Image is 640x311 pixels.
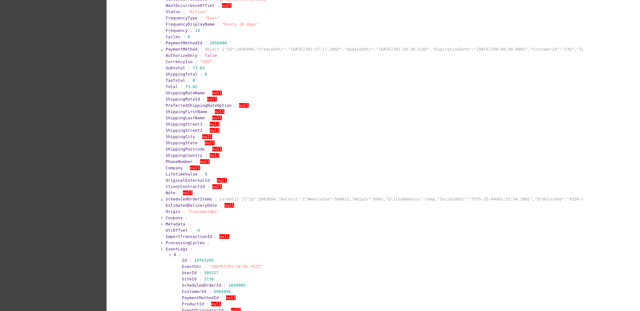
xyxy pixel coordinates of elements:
[182,283,221,288] span: ScheduledOrderId
[166,28,187,33] span: Frequency
[166,122,202,126] span: ShippingStreet1
[166,128,202,133] span: ShippingStreet2
[200,159,210,164] span: null
[210,122,219,126] span: null
[188,66,190,70] span: :
[205,128,207,133] span: :
[185,215,188,220] span: :
[222,3,232,8] span: null
[215,109,224,114] span: null
[166,78,185,83] span: TaxTotal
[195,159,197,164] span: :
[166,172,197,176] span: LifetimeValue
[202,134,212,139] span: null
[205,16,219,20] span: "Days"
[166,153,202,158] span: ShippingCountry
[166,91,205,95] span: ShippingRateName
[211,302,221,306] span: null
[234,103,237,108] span: :
[182,270,197,275] span: UserId
[200,47,202,52] span: :
[174,252,176,257] span: 0
[200,172,202,176] span: :
[166,3,215,8] span: NextOccurrenceOffset
[166,159,192,164] span: PhoneNumber
[185,165,188,170] span: :
[166,47,197,52] span: PaymentMethod
[207,147,210,151] span: :
[166,228,187,233] span: UtcOffset
[223,283,226,288] span: :
[200,53,202,58] span: :
[190,228,192,233] span: :
[166,66,185,70] span: Subtotal
[224,203,234,208] span: null
[207,97,217,101] span: null
[195,228,200,233] span: -4
[199,270,202,275] span: :
[182,289,206,294] span: CustomerId
[166,22,215,27] span: FrequencyDisplayName
[188,78,190,83] span: :
[182,295,218,300] span: PaymentMethodId
[183,9,185,14] span: :
[205,72,207,77] span: 0
[200,72,202,77] span: :
[166,134,195,139] span: ShippingCity
[212,116,222,120] span: null
[200,141,202,145] span: :
[166,116,205,120] span: ShippingLastName
[195,59,197,64] span: :
[166,240,205,245] span: ProcessingCycles
[166,209,180,214] span: Origin
[185,84,197,89] span: 73.82
[166,247,187,251] span: EventLogs
[226,295,236,300] span: null
[194,258,214,263] span: 19763265
[190,28,192,33] span: :
[188,209,220,214] span: "CustomerApi"
[166,103,232,108] span: PreferredShippingRateOption
[166,190,175,195] span: Note
[192,78,195,83] span: 0
[183,209,185,214] span: :
[205,41,207,45] span: :
[205,122,207,126] span: :
[166,147,205,151] span: ShippingPostcode
[182,264,202,269] span: EventUtc
[210,153,219,158] span: null
[214,289,231,294] span: 6964956
[183,34,185,39] span: :
[200,59,212,64] span: "USD"
[166,234,212,239] span: ImportTransactionId
[188,9,207,14] span: "Active"
[204,264,207,269] span: :
[217,3,219,8] span: :
[166,97,200,101] span: ShippingRateId
[166,9,180,14] span: Status
[166,222,185,226] span: Metadata
[166,215,183,220] span: Coupons
[212,91,222,95] span: null
[215,197,217,201] span: :
[190,247,192,251] span: :
[166,53,197,58] span: AuthorizeOnly
[228,283,246,288] span: 1020905
[210,41,227,45] span: 1656990
[212,147,222,151] span: null
[166,109,207,114] span: ShippingFirstName
[210,128,219,133] span: null
[221,295,223,300] span: :
[205,141,214,145] span: null
[219,234,229,239] span: null
[199,277,202,281] span: :
[210,109,212,114] span: :
[182,258,187,263] span: Id
[166,41,202,45] span: PaymentMethodId
[188,34,190,39] span: 0
[222,22,258,27] span: "Every 14 days"
[204,277,214,281] span: 2738
[166,16,197,20] span: FrequencyType
[190,165,200,170] span: null
[239,103,249,108] span: null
